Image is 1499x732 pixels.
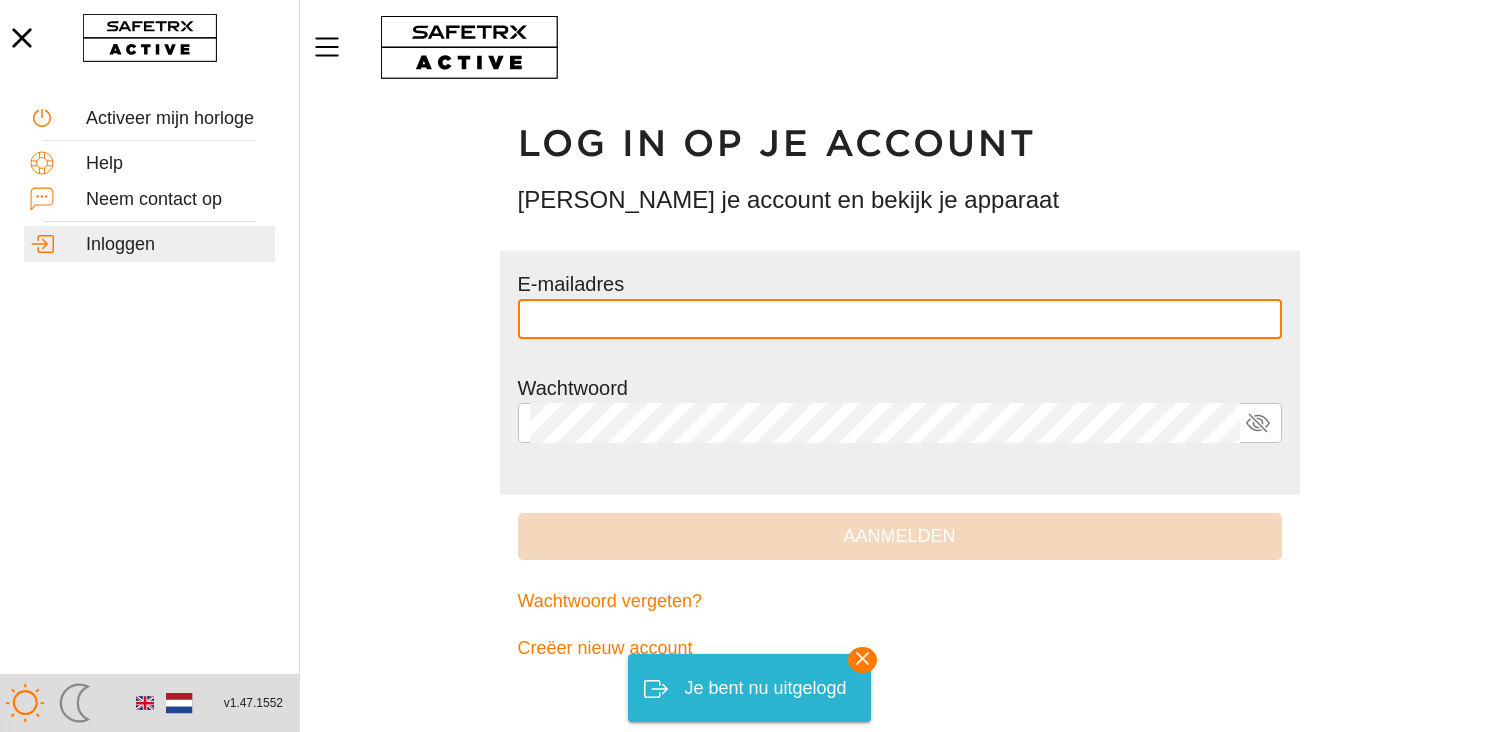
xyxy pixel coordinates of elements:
a: Creëer nieuw account [518,625,1282,672]
img: ModeDark.svg [55,683,95,723]
img: Help.svg [30,151,54,175]
h1: Log in op je account [518,121,1282,167]
label: Wachtwoord [518,377,628,399]
div: Activeer mijn horloge [86,108,269,130]
span: Creëer nieuw account [518,633,693,664]
button: Aanmelden [518,513,1282,560]
div: Je bent nu uitgelogd [684,669,846,708]
button: Menu [310,26,360,68]
img: ContactUs.svg [30,187,54,211]
img: en.svg [136,694,154,712]
img: ModeLight.svg [5,683,45,723]
label: E-mailadres [518,273,625,295]
div: Help [86,153,269,175]
span: Wachtwoord vergeten? [518,586,702,617]
a: Wachtwoord vergeten? [518,578,1282,625]
button: Nederlands [162,686,196,720]
img: nl.svg [165,690,192,717]
span: v1.47.1552 [224,693,283,714]
span: Aanmelden [534,521,1266,552]
button: v1.47.1552 [212,687,295,720]
div: Inloggen [86,234,269,256]
h3: [PERSON_NAME] je account en bekijk je apparaat [518,183,1282,217]
button: Engels [128,686,162,720]
div: Neem contact op [86,189,269,211]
